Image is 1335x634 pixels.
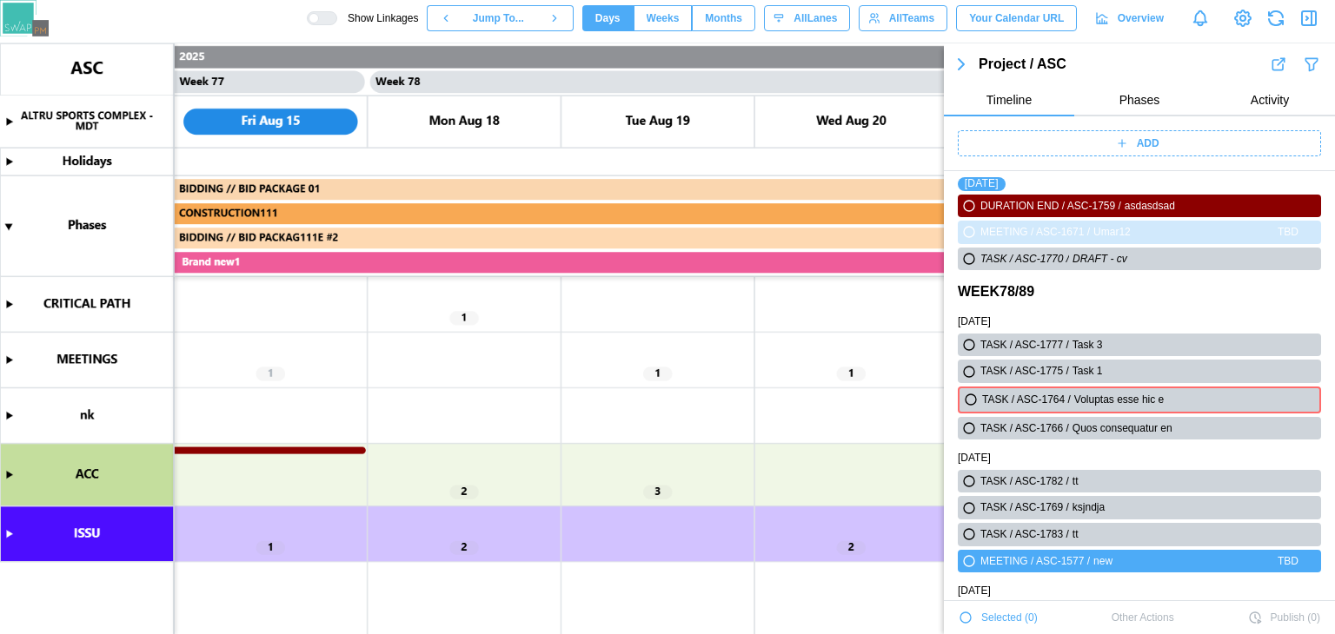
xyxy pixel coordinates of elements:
[1118,6,1164,30] span: Overview
[1297,6,1321,30] button: Close Drawer
[337,11,418,25] span: Show Linkages
[980,198,1121,215] div: DURATION END / ASC-1759 /
[1119,94,1160,106] span: Phases
[982,392,1071,408] div: TASK / ASC-1764 /
[980,526,1069,543] div: TASK / ASC-1783 /
[1073,420,1298,437] div: Quos consequatur en
[958,583,991,599] a: [DATE]
[958,604,1039,631] button: Selected (0)
[1137,131,1159,155] span: ADD
[958,450,991,466] a: [DATE]
[1269,55,1288,74] button: Export Results
[986,94,1032,106] span: Timeline
[473,6,524,30] span: Jump To...
[980,473,1069,490] div: TASK / ASC-1782 /
[958,314,991,330] a: [DATE]
[794,6,837,30] span: All Lanes
[965,177,999,189] a: [DATE]
[969,6,1064,30] span: Your Calendar URL
[981,605,1038,630] span: Selected ( 0 )
[958,281,1034,303] a: WEEK 78 / 89
[980,337,1069,353] div: TASK / ASC-1777 /
[647,6,680,30] span: Weeks
[1278,224,1298,241] div: TBD
[1125,198,1298,215] div: asdasdsad
[1186,3,1215,33] a: Notifications
[979,54,1269,76] div: Project / ASC
[1073,499,1298,516] div: ksjndja
[1093,553,1274,570] div: new
[1302,55,1321,74] button: Filter
[1073,251,1298,267] div: DRAFT - cv
[1093,224,1274,241] div: Umar12
[1278,553,1298,570] div: TBD
[1231,6,1255,30] a: View Project
[980,224,1090,241] div: MEETING / ASC-1671 /
[1074,392,1297,408] div: Voluptas esse hic e
[1251,94,1289,106] span: Activity
[889,6,934,30] span: All Teams
[980,553,1090,570] div: MEETING / ASC-1577 /
[705,6,742,30] span: Months
[1073,363,1298,380] div: Task 1
[1073,526,1298,543] div: tt
[1073,337,1298,353] div: Task 3
[980,499,1069,516] div: TASK / ASC-1769 /
[595,6,621,30] span: Days
[980,363,1069,380] div: TASK / ASC-1775 /
[1264,6,1288,30] button: Refresh Grid
[980,251,1069,267] div: TASK / ASC-1770 /
[980,420,1069,437] div: TASK / ASC-1766 /
[1073,473,1298,490] div: tt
